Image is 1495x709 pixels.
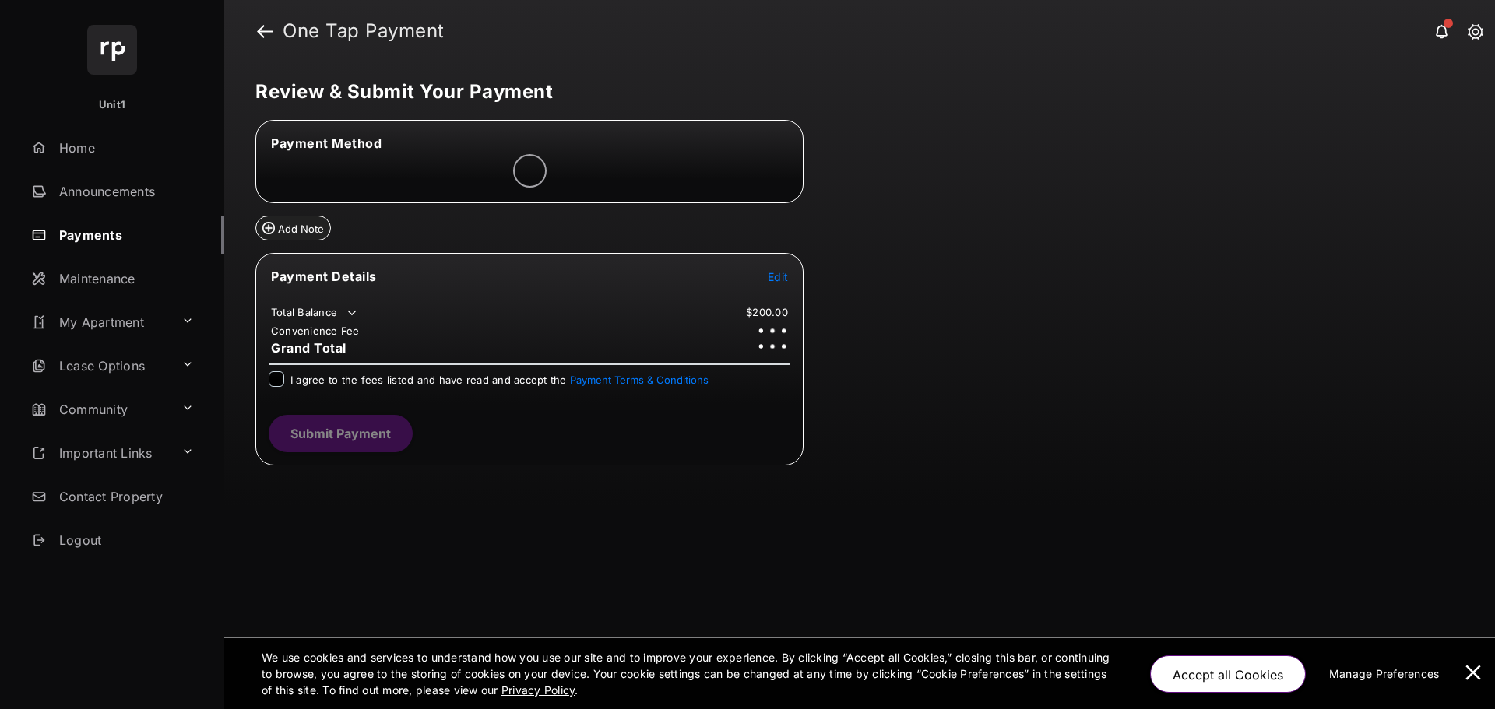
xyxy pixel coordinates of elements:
[290,374,709,386] span: I agree to the fees listed and have read and accept the
[25,260,224,297] a: Maintenance
[283,22,445,40] strong: One Tap Payment
[87,25,137,75] img: svg+xml;base64,PHN2ZyB4bWxucz0iaHR0cDovL3d3dy53My5vcmcvMjAwMC9zdmciIHdpZHRoPSI2NCIgaGVpZ2h0PSI2NC...
[25,521,224,559] a: Logout
[25,347,175,384] a: Lease Options
[25,173,224,210] a: Announcements
[270,305,360,321] td: Total Balance
[271,269,377,284] span: Payment Details
[271,135,382,151] span: Payment Method
[255,216,331,240] button: Add Note
[262,649,1117,698] p: We use cookies and services to understand how you use our site and to improve your experience. By...
[501,683,575,697] u: Privacy Policy
[270,324,361,338] td: Convenience Fee
[25,304,175,341] a: My Apartment
[1329,667,1446,680] u: Manage Preferences
[269,415,413,452] button: Submit Payment
[745,305,789,319] td: $200.00
[1150,655,1306,693] button: Accept all Cookies
[25,129,224,167] a: Home
[768,269,788,284] button: Edit
[99,97,125,113] p: Unit1
[570,374,709,386] button: I agree to the fees listed and have read and accept the
[25,216,224,254] a: Payments
[768,270,788,283] span: Edit
[255,82,1451,101] h5: Review & Submit Your Payment
[271,340,346,356] span: Grand Total
[25,478,224,515] a: Contact Property
[25,434,175,472] a: Important Links
[25,391,175,428] a: Community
